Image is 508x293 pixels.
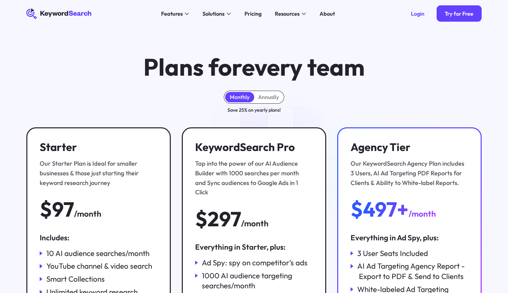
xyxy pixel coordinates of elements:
div: Our KeywordSearch Agency Plan includes 3 Users, AI Ad Targeting PDF Reports for Clients & Ability... [351,159,465,188]
a: Try for Free [437,5,482,22]
div: Tap into the power of our AI Audience Builder with 1000 searches per month and Sync audiences to ... [195,159,310,197]
div: Solutions [202,10,224,18]
div: Ad Spy: spy on competitor’s ads [202,258,308,268]
div: Our Starter Plan is Ideal for smaller businesses & those just starting their keyword research jou... [40,159,154,188]
div: Smart Collections [46,274,105,284]
h3: Starter [40,141,154,154]
a: Pricing [240,8,266,19]
div: About [320,10,335,18]
div: Try for Free [445,10,473,17]
div: Annually [258,94,279,100]
div: Resources [275,10,300,18]
div: Features [161,10,183,18]
div: Monthly [230,94,249,100]
a: Login [403,5,433,22]
h3: KeywordSearch Pro [195,141,310,154]
div: Everything in Starter, plus: [195,242,313,252]
span: every team [242,52,365,82]
div: Includes: [40,233,158,243]
div: 3 User Seats Included [357,248,428,259]
div: /month [409,207,436,220]
div: /month [241,217,269,230]
div: 10 AI audience searches/month [46,248,149,259]
div: /month [74,207,101,220]
h3: Agency Tier [351,141,465,154]
div: 1000 AI audience targeting searches/month [202,271,313,291]
a: About [315,8,339,19]
div: Login [411,10,424,17]
h1: Plans for [143,54,365,80]
div: AI Ad Targeting Agency Report - Export to PDF & Send to Clients [357,261,468,281]
div: $97 [40,199,74,220]
div: $497+ [351,199,409,220]
div: Save 25% on yearly plans! [227,106,281,114]
div: Everything in Ad Spy, plus: [351,233,469,243]
div: YouTube channel & video search [46,261,152,271]
div: $297 [195,208,241,230]
div: Pricing [244,10,262,18]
